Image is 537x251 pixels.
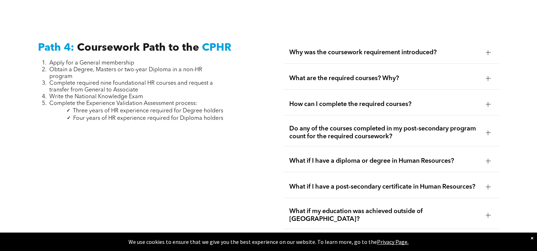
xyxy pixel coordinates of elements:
a: Privacy Page. [377,238,409,245]
div: Dismiss notification [531,234,533,241]
span: What if I have a post-secondary certificate in Human Resources? [289,183,480,191]
span: What if I have a diploma or degree in Human Resources? [289,157,480,165]
span: Path 4: [38,43,74,53]
span: Complete the Experience Validation Assessment process: [49,101,197,106]
span: CPHR [202,43,231,53]
span: Complete required nine foundational HR courses and request a transfer from General to Associate [49,80,213,93]
span: Apply for a General membership [49,60,134,66]
span: Write the National Knowledge Exam [49,94,143,100]
span: How can I complete the required courses? [289,100,480,108]
span: Obtain a Degree, Masters or two-year Diploma in a non-HR program [49,67,202,79]
span: Do any of the courses completed in my post-secondary program count for the required coursework? [289,125,480,140]
span: What if my education was achieved outside of [GEOGRAPHIC_DATA]? [289,207,480,223]
span: Why was the coursework requirement introduced? [289,49,480,56]
span: Three years of HR experience required for Degree holders [73,108,223,114]
span: Four years of HR experience required for Diploma holders [73,116,223,121]
span: What are the required courses? Why? [289,74,480,82]
span: Coursework Path to the [77,43,199,53]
